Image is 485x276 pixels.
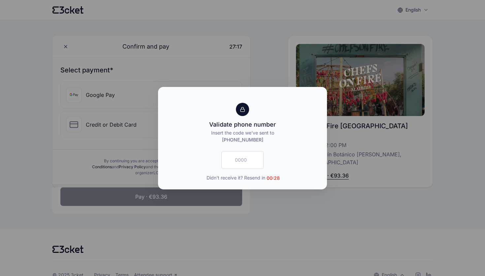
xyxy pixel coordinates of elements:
span: Didn't receive it? Resend in [207,174,280,181]
div: Validate phone number [209,120,276,129]
span: [PHONE_NUMBER] [222,137,263,142]
input: 0000 [221,151,264,169]
span: 00:28 [267,175,280,181]
p: Insert the code we've sent to [166,129,319,143]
